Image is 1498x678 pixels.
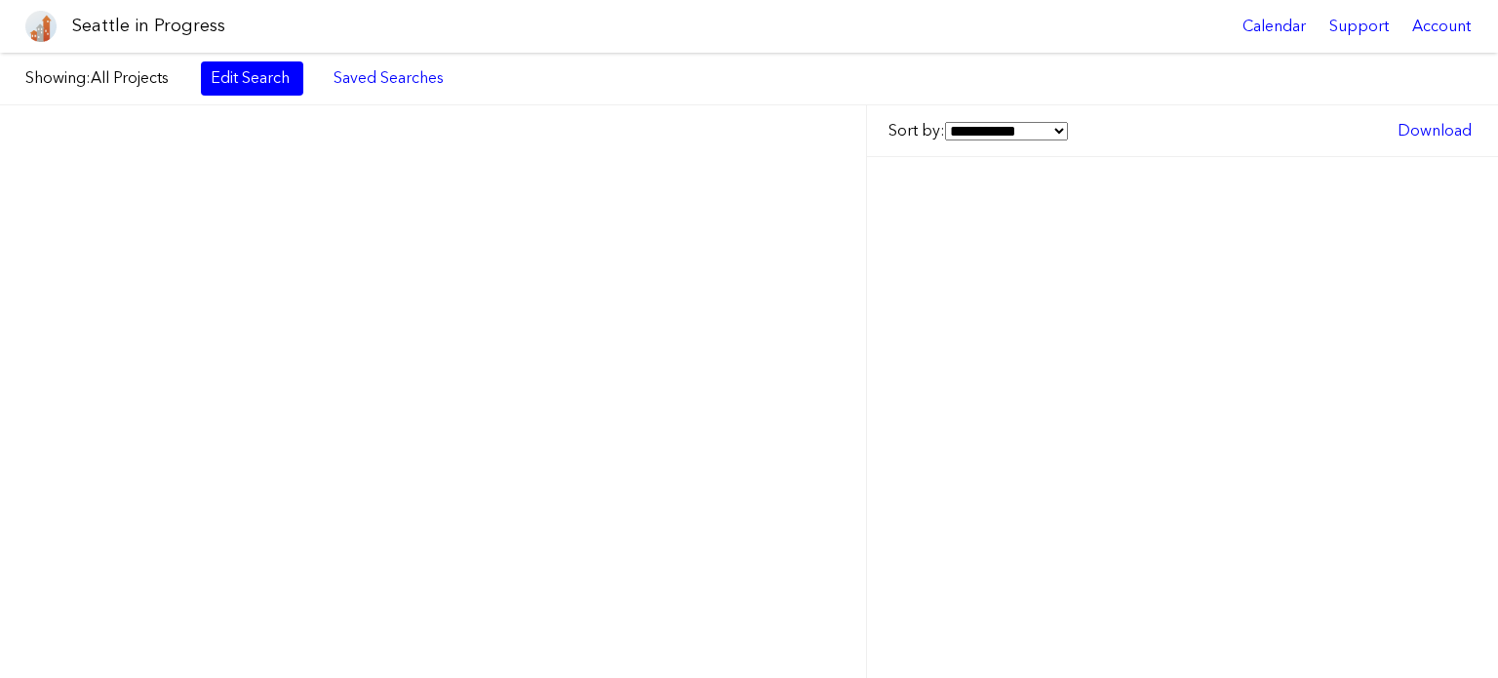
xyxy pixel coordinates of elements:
[25,11,57,42] img: favicon-96x96.png
[91,68,169,87] span: All Projects
[25,67,181,89] label: Showing:
[1388,114,1481,147] a: Download
[201,61,303,95] a: Edit Search
[323,61,454,95] a: Saved Searches
[945,122,1068,140] select: Sort by:
[72,14,225,38] h1: Seattle in Progress
[888,120,1068,141] label: Sort by:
